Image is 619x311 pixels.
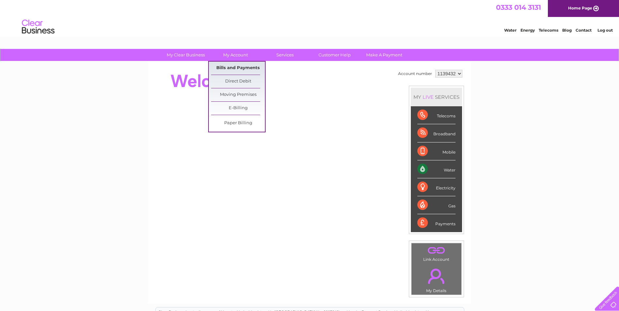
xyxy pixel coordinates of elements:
[211,117,265,130] a: Paper Billing
[417,142,456,160] div: Mobile
[211,102,265,115] a: E-Billing
[496,3,541,11] a: 0333 014 3131
[417,178,456,196] div: Electricity
[209,49,262,61] a: My Account
[417,214,456,232] div: Payments
[411,263,462,295] td: My Details
[597,28,613,33] a: Log out
[520,28,535,33] a: Energy
[417,196,456,214] div: Gas
[396,68,434,79] td: Account number
[258,49,312,61] a: Services
[211,75,265,88] a: Direct Debit
[211,62,265,75] a: Bills and Payments
[504,28,517,33] a: Water
[413,245,460,256] a: .
[539,28,558,33] a: Telecoms
[308,49,362,61] a: Customer Help
[421,94,435,100] div: LIVE
[411,88,462,106] div: MY SERVICES
[413,265,460,288] a: .
[357,49,411,61] a: Make A Payment
[417,124,456,142] div: Broadband
[156,4,464,32] div: Clear Business is a trading name of Verastar Limited (registered in [GEOGRAPHIC_DATA] No. 3667643...
[417,160,456,178] div: Water
[211,88,265,101] a: Moving Premises
[417,106,456,124] div: Telecoms
[576,28,592,33] a: Contact
[562,28,572,33] a: Blog
[159,49,213,61] a: My Clear Business
[411,243,462,263] td: Link Account
[22,17,55,37] img: logo.png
